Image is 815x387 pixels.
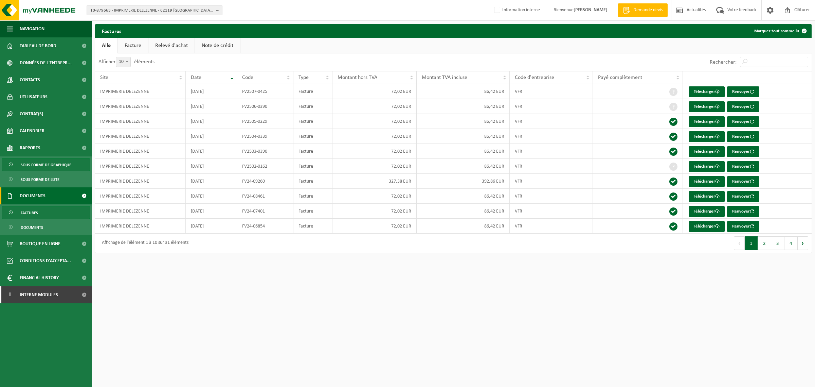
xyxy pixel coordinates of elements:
td: 86,42 EUR [417,114,510,129]
span: Date [191,75,201,80]
span: Site [100,75,108,80]
span: Interne modules [20,286,58,303]
td: FV24-08461 [237,189,293,204]
button: Renvoyer [727,146,759,157]
span: Montant TVA incluse [422,75,467,80]
td: 392,86 EUR [417,174,510,189]
span: Contrat(s) [20,105,43,122]
td: 72,02 EUR [332,189,417,204]
span: Sous forme de graphique [21,158,71,171]
td: 72,02 EUR [332,84,417,99]
td: 86,42 EUR [417,84,510,99]
td: VFR [510,144,593,159]
td: VFR [510,129,593,144]
td: [DATE] [186,219,237,234]
td: 72,02 EUR [332,219,417,234]
td: FV2503-0390 [237,144,293,159]
td: VFR [510,174,593,189]
button: Renvoyer [727,161,759,172]
td: Facture [293,144,332,159]
td: FV2504-0339 [237,129,293,144]
label: Rechercher: [710,60,737,65]
strong: [PERSON_NAME] [574,7,608,13]
td: IMPRIMERIE DELEZENNE [95,174,186,189]
span: I [7,286,13,303]
td: 72,02 EUR [332,99,417,114]
td: [DATE] [186,99,237,114]
a: Sous forme de liste [2,173,90,186]
td: Facture [293,84,332,99]
td: Facture [293,114,332,129]
button: Renvoyer [727,116,759,127]
td: IMPRIMERIE DELEZENNE [95,204,186,219]
td: [DATE] [186,114,237,129]
td: Facture [293,159,332,174]
td: VFR [510,219,593,234]
td: VFR [510,159,593,174]
span: Type [298,75,309,80]
td: FV2505-0229 [237,114,293,129]
span: Boutique en ligne [20,235,60,252]
span: Tableau de bord [20,37,56,54]
a: Télécharger [689,161,725,172]
button: Renvoyer [727,191,759,202]
td: [DATE] [186,159,237,174]
button: Renvoyer [727,221,759,232]
td: FV24-06854 [237,219,293,234]
td: [DATE] [186,144,237,159]
td: FV24-09260 [237,174,293,189]
span: Rapports [20,139,40,156]
td: FV2506-0390 [237,99,293,114]
td: IMPRIMERIE DELEZENNE [95,114,186,129]
button: 4 [784,236,798,250]
button: Renvoyer [727,131,759,142]
td: [DATE] [186,174,237,189]
td: IMPRIMERIE DELEZENNE [95,189,186,204]
span: Données de l'entrepr... [20,54,72,71]
td: 86,42 EUR [417,189,510,204]
td: 86,42 EUR [417,204,510,219]
a: Relevé d'achat [148,38,195,53]
td: 72,02 EUR [332,114,417,129]
td: IMPRIMERIE DELEZENNE [95,159,186,174]
td: IMPRIMERIE DELEZENNE [95,144,186,159]
button: Previous [734,236,745,250]
a: Factures [2,206,90,219]
a: Alle [95,38,117,53]
button: 3 [771,236,784,250]
td: Facture [293,204,332,219]
span: Code d'entreprise [515,75,554,80]
td: 72,02 EUR [332,204,417,219]
span: 10 [116,57,131,67]
button: Marquer tout comme lu [749,24,811,38]
a: Télécharger [689,86,725,97]
span: Contacts [20,71,40,88]
td: VFR [510,114,593,129]
a: Télécharger [689,206,725,217]
a: Télécharger [689,116,725,127]
td: IMPRIMERIE DELEZENNE [95,129,186,144]
td: VFR [510,84,593,99]
span: Documents [20,187,46,204]
td: Facture [293,219,332,234]
span: Sous forme de liste [21,173,59,186]
a: Télécharger [689,176,725,187]
span: Payé complètement [598,75,642,80]
td: VFR [510,204,593,219]
td: IMPRIMERIE DELEZENNE [95,219,186,234]
button: Renvoyer [727,206,759,217]
span: 10-879663 - IMPRIMERIE DELEZENNE - 62119 [GEOGRAPHIC_DATA], [GEOGRAPHIC_DATA][PERSON_NAME] [90,5,213,16]
span: Code [242,75,253,80]
td: 72,02 EUR [332,159,417,174]
a: Télécharger [689,131,725,142]
a: Télécharger [689,101,725,112]
span: Financial History [20,269,59,286]
label: Information interne [493,5,540,15]
h2: Factures [95,24,128,37]
span: Calendrier [20,122,44,139]
span: Navigation [20,20,44,37]
span: Montant hors TVA [338,75,377,80]
td: Facture [293,99,332,114]
span: Documents [21,221,43,234]
span: 10 [116,57,130,67]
